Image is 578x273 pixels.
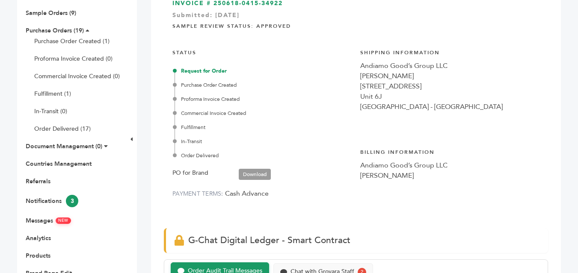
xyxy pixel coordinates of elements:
a: Commercial Invoice Created (0) [34,72,120,80]
h4: Shipping Information [360,43,539,61]
h4: Sample Review Status: Approved [172,16,539,34]
div: Order Delivered [175,152,352,159]
div: Andiamo Good’s Group LLC [360,61,539,71]
a: Order Delivered (17) [34,125,91,133]
span: NEW [56,217,71,224]
div: Fulfillment [175,123,352,131]
h4: STATUS [172,43,352,61]
div: [PERSON_NAME] [360,71,539,81]
div: Andiamo Good’s Group LLC [360,160,539,170]
div: Request for Order [175,67,352,75]
a: Document Management (0) [26,142,102,150]
a: Notifications3 [26,197,78,205]
div: In-Transit [175,138,352,145]
div: Unit 6J [360,91,539,102]
label: PO for Brand [172,168,208,178]
a: Purchase Orders (19) [26,26,84,35]
div: Purchase Order Created [175,81,352,89]
h4: Billing Information [360,142,539,160]
a: Proforma Invoice Created (0) [34,55,113,63]
label: PAYMENT TERMS: [172,190,223,198]
a: Countries Management [26,160,92,168]
div: [GEOGRAPHIC_DATA] - [GEOGRAPHIC_DATA] [360,102,539,112]
a: Products [26,252,50,260]
div: Commercial Invoice Created [175,109,352,117]
div: [PERSON_NAME] [360,170,539,181]
a: Referrals [26,177,50,185]
span: G-Chat Digital Ledger - Smart Contract [188,234,350,247]
a: Purchase Order Created (1) [34,37,110,45]
span: Cash Advance [225,189,269,198]
div: Submitted: [DATE] [172,11,539,24]
a: Fulfillment (1) [34,90,71,98]
a: Download [239,169,271,180]
a: Sample Orders (9) [26,9,76,17]
div: Proforma Invoice Created [175,95,352,103]
a: Analytics [26,234,51,242]
a: In-Transit (0) [34,107,67,115]
a: MessagesNEW [26,217,71,225]
div: [STREET_ADDRESS] [360,81,539,91]
span: 3 [66,195,78,207]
